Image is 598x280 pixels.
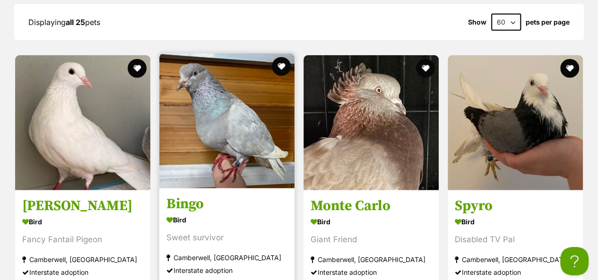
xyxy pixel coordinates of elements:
[455,254,576,266] div: Camberwell, [GEOGRAPHIC_DATA]
[303,55,439,190] img: Monte Carlo
[22,266,143,279] div: Interstate adoption
[22,215,143,229] div: Bird
[128,59,147,78] button: favourite
[166,195,287,213] h3: Bingo
[28,17,100,27] span: Displaying pets
[560,247,589,275] iframe: Help Scout Beacon - Open
[22,254,143,266] div: Camberwell, [GEOGRAPHIC_DATA]
[455,197,576,215] h3: Spyro
[468,18,486,26] span: Show
[416,59,435,78] button: favourite
[22,197,143,215] h3: [PERSON_NAME]
[166,264,287,277] div: Interstate adoption
[526,18,570,26] label: pets per page
[311,215,432,229] div: Bird
[159,53,295,188] img: Bingo
[448,55,583,190] img: Spyro
[66,17,85,27] strong: all 25
[166,232,287,245] div: Sweet survivor
[311,266,432,279] div: Interstate adoption
[166,252,287,264] div: Camberwell, [GEOGRAPHIC_DATA]
[455,266,576,279] div: Interstate adoption
[560,59,579,78] button: favourite
[311,254,432,266] div: Camberwell, [GEOGRAPHIC_DATA]
[455,234,576,246] div: Disabled TV Pal
[311,197,432,215] h3: Monte Carlo
[272,57,291,76] button: favourite
[455,215,576,229] div: Bird
[22,234,143,246] div: Fancy Fantail Pigeon
[311,234,432,246] div: Giant Friend
[15,55,150,190] img: Bobby
[166,213,287,227] div: Bird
